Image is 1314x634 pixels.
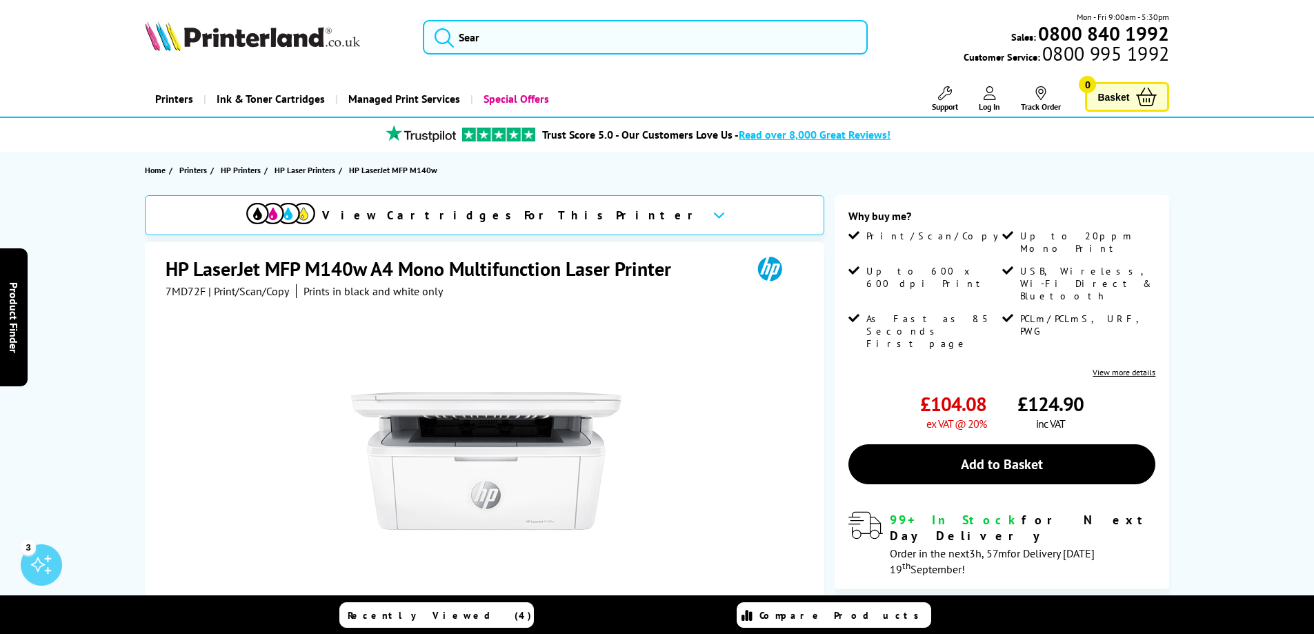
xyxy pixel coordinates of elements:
span: Up to 600 x 600 dpi Print [866,265,999,290]
span: HP LaserJet MFP M140w [349,163,437,177]
span: PCLm/PCLmS, URF, PWG [1020,313,1153,337]
span: Recently Viewed (4) [348,609,532,622]
a: Track Order [1021,86,1061,112]
a: Home [145,163,169,177]
b: 0800 840 1992 [1038,21,1169,46]
div: for Next Day Delivery [890,512,1155,544]
img: trustpilot rating [462,128,535,141]
a: Compare Products [737,602,931,628]
span: Customer Service: [964,47,1169,63]
span: £124.90 [1017,391,1084,417]
i: Prints in black and white only [303,284,443,298]
span: £104.08 [920,391,986,417]
span: 99+ In Stock [890,512,1022,528]
span: Ink & Toner Cartridges [217,81,325,117]
span: HP Laser Printers [275,163,335,177]
a: Support [932,86,958,112]
span: Order in the next for Delivery [DATE] 19 September! [890,546,1095,576]
img: cmyk-icon.svg [246,203,315,224]
input: Sear [423,20,868,55]
div: Why buy me? [848,209,1155,230]
span: | Print/Scan/Copy [208,284,289,298]
span: Support [932,101,958,112]
a: Recently Viewed (4) [339,602,534,628]
a: 0800 840 1992 [1036,27,1169,40]
span: Printers [179,163,207,177]
span: Mon - Fri 9:00am - 5:30pm [1077,10,1169,23]
span: inc VAT [1036,417,1065,430]
a: Ink & Toner Cartridges [203,81,335,117]
div: modal_delivery [848,512,1155,575]
a: HP LaserJet MFP M140w [349,163,441,177]
a: HP Printers [221,163,264,177]
a: Log In [979,86,1000,112]
span: Compare Products [759,609,926,622]
a: View more details [1093,367,1155,377]
span: Log In [979,101,1000,112]
img: trustpilot rating [379,125,462,142]
a: Special Offers [470,81,559,117]
span: Home [145,163,166,177]
span: Print/Scan/Copy [866,230,1008,242]
sup: th [902,559,910,572]
img: HP LaserJet MFP M140w [351,326,621,596]
img: Printerland Logo [145,21,360,51]
span: HP Printers [221,163,261,177]
a: HP Laser Printers [275,163,339,177]
a: Printerland Logo [145,21,406,54]
span: As Fast as 8.5 Seconds First page [866,313,999,350]
span: 0 [1079,76,1096,93]
div: 3 [21,539,36,555]
span: Basket [1097,88,1129,106]
span: Read over 8,000 Great Reviews! [739,128,890,141]
a: Add to Basket [848,444,1155,484]
span: 0800 995 1992 [1040,47,1169,60]
span: Sales: [1011,30,1036,43]
a: Basket 0 [1085,82,1169,112]
span: USB, Wireless, Wi-Fi Direct & Bluetooth [1020,265,1153,302]
span: 3h, 57m [969,546,1007,560]
span: ex VAT @ 20% [926,417,986,430]
img: HP [738,256,802,281]
a: Printers [179,163,210,177]
span: Up to 20ppm Mono Print [1020,230,1153,255]
span: 7MD72F [166,284,206,298]
span: View Cartridges For This Printer [322,208,701,223]
a: Managed Print Services [335,81,470,117]
span: Product Finder [7,281,21,353]
a: Trust Score 5.0 - Our Customers Love Us -Read over 8,000 Great Reviews! [542,128,890,141]
a: Printers [145,81,203,117]
h1: HP LaserJet MFP M140w A4 Mono Multifunction Laser Printer [166,256,685,281]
